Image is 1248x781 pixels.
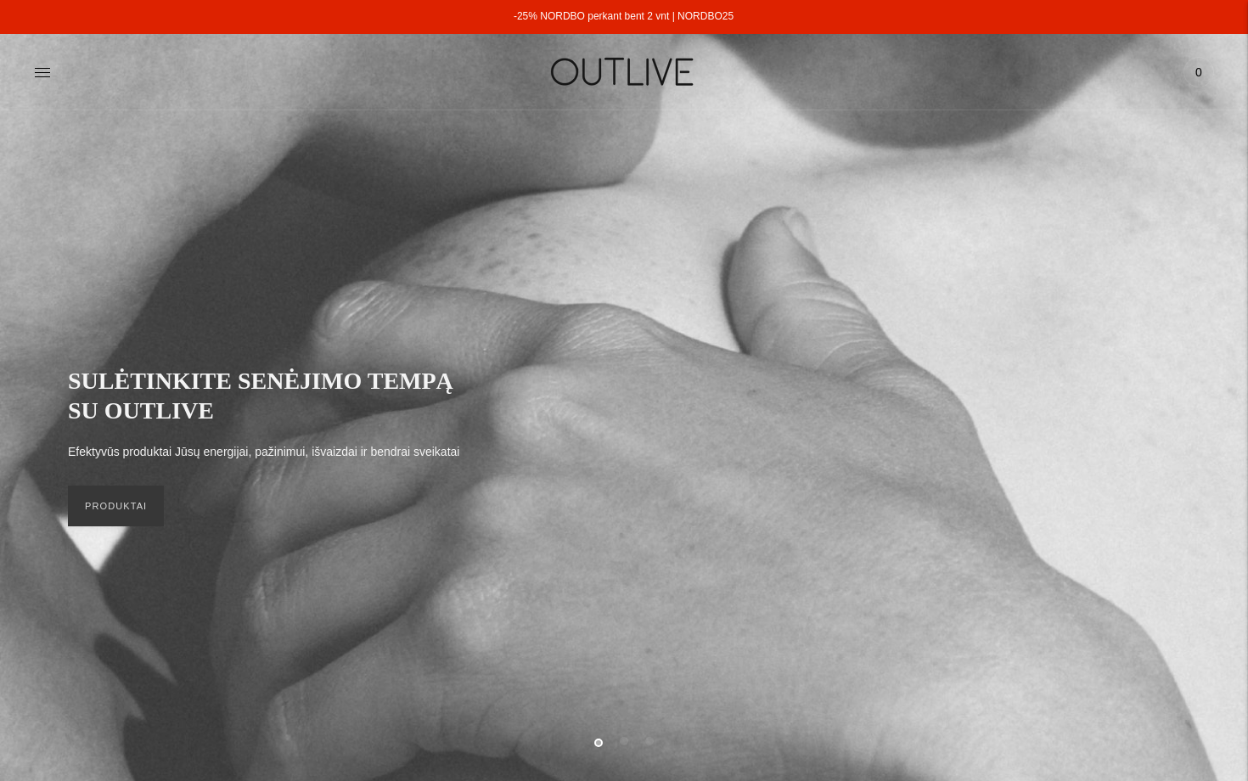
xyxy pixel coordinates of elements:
button: Move carousel to slide 1 [594,739,603,747]
p: Efektyvūs produktai Jūsų energijai, pažinimui, išvaizdai ir bendrai sveikatai [68,442,459,463]
a: PRODUKTAI [68,486,164,526]
a: 0 [1183,53,1214,91]
img: OUTLIVE [518,42,730,101]
a: -25% NORDBO perkant bent 2 vnt | NORDBO25 [514,10,734,22]
span: 0 [1187,60,1211,84]
button: Move carousel to slide 3 [645,737,654,745]
h2: SULĖTINKITE SENĖJIMO TEMPĄ SU OUTLIVE [68,366,475,425]
button: Move carousel to slide 2 [620,737,628,745]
